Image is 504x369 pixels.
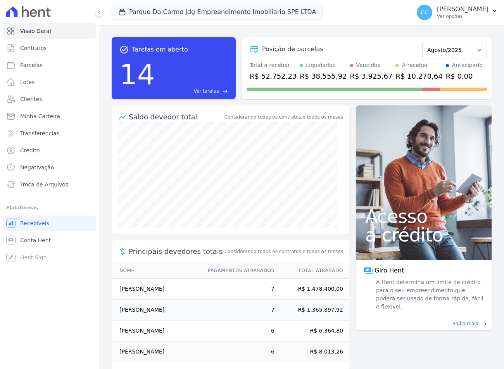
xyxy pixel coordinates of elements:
[3,109,96,124] a: Minha Carteira
[446,71,483,81] div: R$ 0,00
[20,78,35,86] span: Lotes
[112,300,200,321] td: [PERSON_NAME]
[3,143,96,158] a: Crédito
[200,321,275,341] td: 6
[119,45,129,54] span: task_alt
[3,126,96,141] a: Transferências
[224,248,343,255] span: Considerando todos os contratos e todos os meses
[20,219,49,227] span: Recebíveis
[275,263,349,279] th: Total Atrasado
[20,164,54,171] span: Negativação
[361,320,487,327] a: Saiba mais east
[3,40,96,56] a: Contratos
[158,88,228,95] a: Ver tarefas east
[275,279,349,300] td: R$ 1.478.400,00
[224,114,343,121] div: Considerando todos os contratos e todos os meses
[129,246,223,257] span: Principais devedores totais
[119,54,155,95] div: 14
[437,13,488,19] p: Ver opções
[112,263,200,279] th: Nome
[452,320,478,327] span: Saiba mais
[3,23,96,39] a: Visão Geral
[20,27,51,35] span: Visão Geral
[350,71,393,81] div: R$ 3.925,67
[200,300,275,321] td: 7
[421,10,428,15] span: CC
[3,177,96,192] a: Troca de Arquivos
[112,341,200,362] td: [PERSON_NAME]
[20,112,60,120] span: Minha Carteira
[20,236,51,244] span: Conta Hent
[132,45,188,54] span: Tarefas em aberto
[275,321,349,341] td: R$ 6.364,80
[365,226,482,244] span: a crédito
[112,321,200,341] td: [PERSON_NAME]
[250,61,297,69] div: Total a receber
[275,300,349,321] td: R$ 1.365.897,92
[20,95,42,103] span: Clientes
[402,61,428,69] div: A receber
[306,61,335,69] div: Liquidados
[250,71,297,81] div: R$ 52.752,23
[375,278,484,311] span: A Hent determina um limite de crédito para o seu empreendimento que poderá ser usado de forma ráp...
[20,61,43,69] span: Parcelas
[437,5,488,13] p: [PERSON_NAME]
[3,160,96,175] a: Negativação
[3,91,96,107] a: Clientes
[452,61,483,69] div: Antecipado
[411,2,504,23] button: CC [PERSON_NAME] Ver opções
[112,279,200,300] td: [PERSON_NAME]
[395,71,442,81] div: R$ 10.270,64
[3,74,96,90] a: Lotes
[356,61,380,69] div: Vencidos
[20,129,59,137] span: Transferências
[200,279,275,300] td: 7
[365,207,482,226] span: Acesso
[194,88,219,95] span: Ver tarefas
[3,216,96,231] a: Recebíveis
[129,112,223,122] div: Saldo devedor total
[481,321,487,327] span: east
[200,263,275,279] th: Pagamentos Atrasados
[300,71,347,81] div: R$ 38.555,92
[222,88,228,94] span: east
[3,233,96,248] a: Conta Hent
[20,147,40,154] span: Crédito
[6,203,93,212] div: Plataformas
[20,44,47,52] span: Contratos
[262,45,323,54] div: Posição de parcelas
[275,341,349,362] td: R$ 8.013,26
[20,181,68,188] span: Troca de Arquivos
[375,266,404,275] span: Giro Hent
[3,57,96,73] a: Parcelas
[112,5,323,19] button: Parque Do Carmo Jdg Empreendimento Imobiliario SPE LTDA
[200,341,275,362] td: 6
